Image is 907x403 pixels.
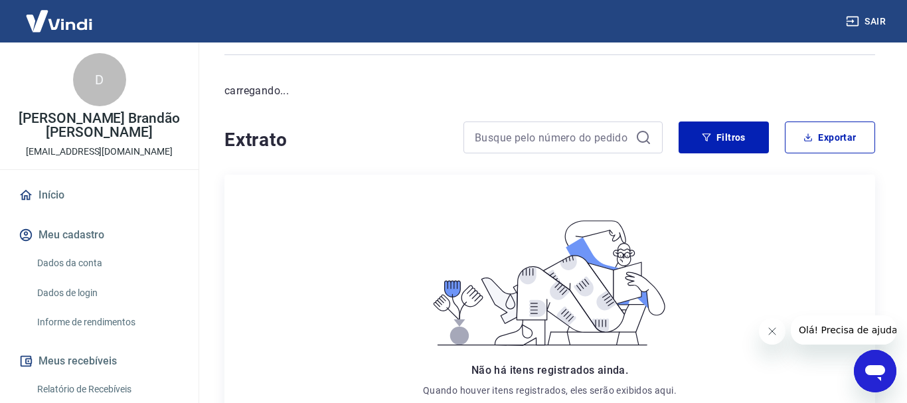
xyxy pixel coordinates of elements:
div: D [73,53,126,106]
a: Informe de rendimentos [32,309,183,336]
p: carregando... [224,83,875,99]
a: Início [16,181,183,210]
img: Vindi [16,1,102,41]
p: [EMAIL_ADDRESS][DOMAIN_NAME] [26,145,173,159]
button: Exportar [785,121,875,153]
p: [PERSON_NAME] Brandão [PERSON_NAME] [11,112,188,139]
button: Sair [843,9,891,34]
iframe: Mensagem da empresa [791,315,896,345]
span: Olá! Precisa de ajuda? [8,9,112,20]
button: Meus recebíveis [16,347,183,376]
iframe: Botão para abrir a janela de mensagens [854,350,896,392]
iframe: Fechar mensagem [759,318,785,345]
span: Não há itens registrados ainda. [471,364,628,376]
input: Busque pelo número do pedido [475,127,630,147]
p: Quando houver itens registrados, eles serão exibidos aqui. [423,384,677,397]
button: Filtros [679,121,769,153]
button: Meu cadastro [16,220,183,250]
a: Dados de login [32,280,183,307]
a: Relatório de Recebíveis [32,376,183,403]
h4: Extrato [224,127,448,153]
a: Dados da conta [32,250,183,277]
